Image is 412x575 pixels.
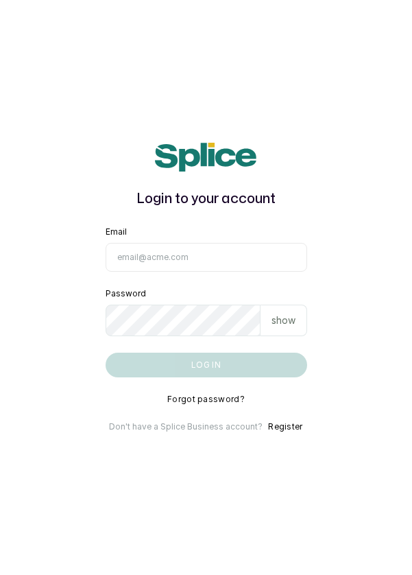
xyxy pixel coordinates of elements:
button: Log in [106,353,307,377]
input: email@acme.com [106,243,307,272]
label: Email [106,226,127,237]
label: Password [106,288,146,299]
button: Register [268,421,302,432]
p: show [271,314,295,327]
button: Forgot password? [167,394,245,405]
p: Don't have a Splice Business account? [109,421,263,432]
h1: Login to your account [106,188,307,210]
